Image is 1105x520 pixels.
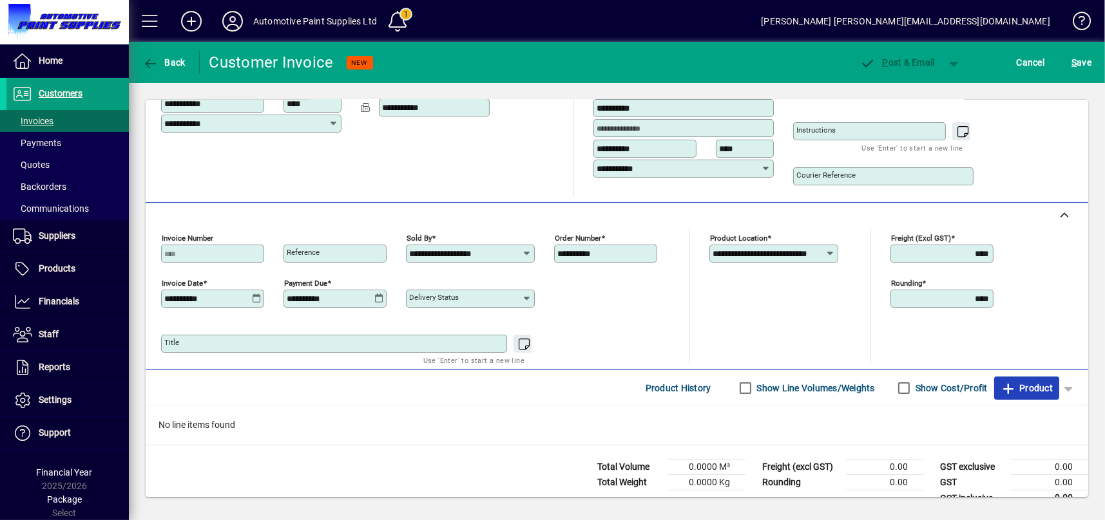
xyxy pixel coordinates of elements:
[6,384,129,416] a: Settings
[1017,52,1045,73] span: Cancel
[13,203,89,214] span: Communications
[6,110,129,132] a: Invoices
[646,378,711,398] span: Product History
[6,351,129,384] a: Reports
[13,138,61,148] span: Payments
[6,198,129,219] a: Communications
[171,10,212,33] button: Add
[13,116,53,126] span: Invoices
[39,395,72,405] span: Settings
[129,51,200,74] app-page-header-button: Back
[668,460,745,475] td: 0.0000 M³
[142,57,186,68] span: Back
[209,52,334,73] div: Customer Invoice
[6,132,129,154] a: Payments
[6,417,129,449] a: Support
[1071,52,1091,73] span: ave
[6,45,129,77] a: Home
[139,51,189,74] button: Back
[6,220,129,252] a: Suppliers
[39,230,75,241] span: Suppliers
[164,338,179,347] mat-label: Title
[6,154,129,176] a: Quotes
[934,475,1011,490] td: GST
[862,140,963,155] mat-hint: Use 'Enter' to start a new line
[37,467,93,478] span: Financial Year
[860,57,935,68] span: ost & Email
[1063,3,1089,44] a: Knowledge Base
[1068,51,1095,74] button: Save
[423,353,524,367] mat-hint: Use 'Enter' to start a new line
[934,460,1011,475] td: GST exclusive
[287,248,320,257] mat-label: Reference
[352,59,368,67] span: NEW
[1001,378,1053,398] span: Product
[668,475,745,490] td: 0.0000 Kg
[1011,475,1088,490] td: 0.00
[6,253,129,285] a: Products
[883,57,889,68] span: P
[591,475,668,490] td: Total Weight
[994,376,1059,400] button: Product
[39,362,70,372] span: Reports
[212,10,253,33] button: Profile
[796,171,856,180] mat-label: Courier Reference
[891,279,922,288] mat-label: Rounding
[1014,51,1048,74] button: Cancel
[39,263,75,274] span: Products
[934,490,1011,506] td: GST inclusive
[756,475,846,490] td: Rounding
[6,286,129,318] a: Financials
[754,382,875,395] label: Show Line Volumes/Weights
[13,160,50,170] span: Quotes
[756,460,846,475] td: Freight (excl GST)
[640,376,716,400] button: Product History
[13,181,66,192] span: Backorders
[47,494,82,505] span: Package
[1071,57,1077,68] span: S
[6,319,129,351] a: Staff
[39,329,59,339] span: Staff
[39,427,71,438] span: Support
[1011,490,1088,506] td: 0.00
[407,234,432,243] mat-label: Sold by
[6,176,129,198] a: Backorders
[796,125,836,135] mat-label: Instructions
[253,11,377,32] div: Automotive Paint Supplies Ltd
[409,293,459,302] mat-label: Delivery status
[761,11,1050,32] div: [PERSON_NAME] [PERSON_NAME][EMAIL_ADDRESS][DOMAIN_NAME]
[39,55,62,66] span: Home
[913,382,988,395] label: Show Cost/Profit
[146,405,1088,445] div: No line items found
[162,234,213,243] mat-label: Invoice number
[39,88,82,98] span: Customers
[710,234,767,243] mat-label: Product location
[1011,460,1088,475] td: 0.00
[846,460,923,475] td: 0.00
[284,279,327,288] mat-label: Payment due
[846,475,923,490] td: 0.00
[39,296,79,306] span: Financials
[162,279,203,288] mat-label: Invoice date
[555,234,601,243] mat-label: Order number
[854,51,941,74] button: Post & Email
[591,460,668,475] td: Total Volume
[891,234,951,243] mat-label: Freight (excl GST)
